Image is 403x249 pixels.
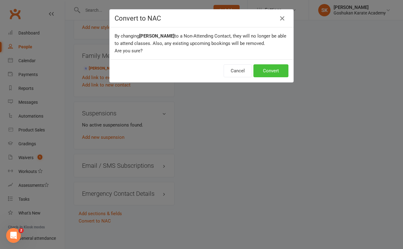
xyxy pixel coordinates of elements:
h4: Convert to NAC [115,14,288,22]
div: By changing to a Non-Attending Contact, they will no longer be able to attend classes. Also, any ... [110,27,293,59]
button: Cancel [224,64,252,77]
button: Close [277,14,287,23]
iframe: Intercom live chat [6,228,21,243]
span: 2 [19,228,24,233]
b: [PERSON_NAME] [139,33,174,39]
button: Convert [253,64,288,77]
